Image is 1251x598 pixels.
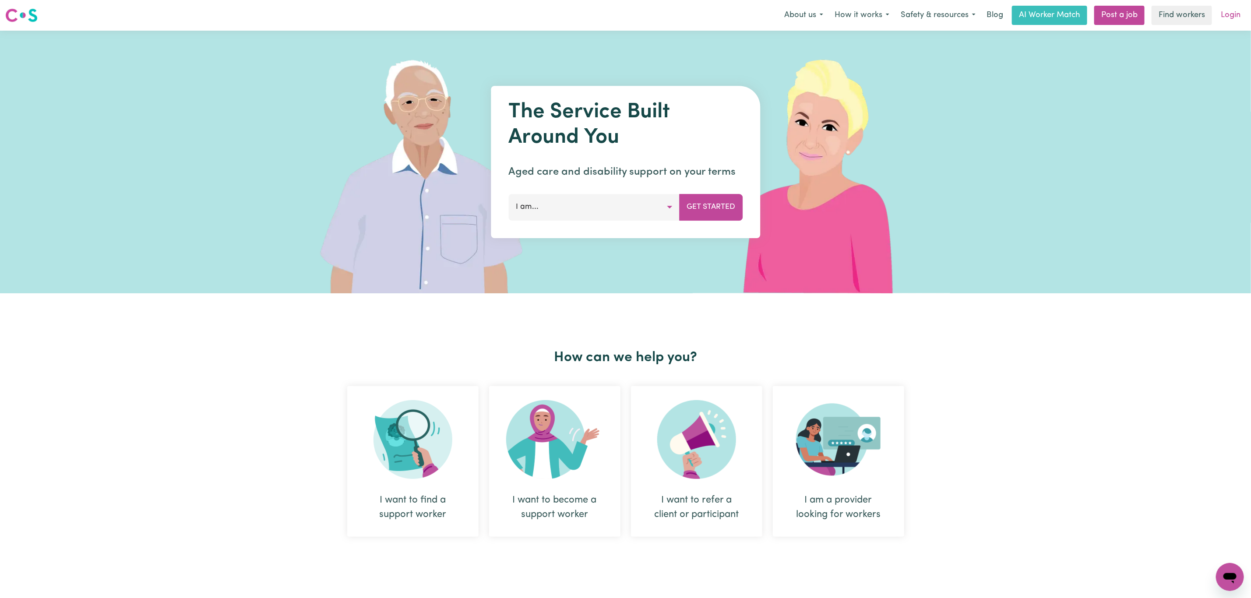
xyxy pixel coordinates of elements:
[794,493,883,522] div: I am a provider looking for workers
[981,6,1008,25] a: Blog
[368,493,458,522] div: I want to find a support worker
[1094,6,1145,25] a: Post a job
[342,349,909,366] h2: How can we help you?
[1012,6,1087,25] a: AI Worker Match
[508,194,680,220] button: I am...
[652,493,741,522] div: I want to refer a client or participant
[374,400,452,479] img: Search
[1152,6,1212,25] a: Find workers
[1216,563,1244,591] iframe: Button to launch messaging window, conversation in progress
[489,386,620,537] div: I want to become a support worker
[508,164,743,180] p: Aged care and disability support on your terms
[506,400,603,479] img: Become Worker
[5,5,38,25] a: Careseekers logo
[657,400,736,479] img: Refer
[779,6,829,25] button: About us
[679,194,743,220] button: Get Started
[829,6,895,25] button: How it works
[347,386,479,537] div: I want to find a support worker
[510,493,599,522] div: I want to become a support worker
[631,386,762,537] div: I want to refer a client or participant
[5,7,38,23] img: Careseekers logo
[1216,6,1246,25] a: Login
[895,6,981,25] button: Safety & resources
[773,386,904,537] div: I am a provider looking for workers
[508,100,743,150] h1: The Service Built Around You
[796,400,881,479] img: Provider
